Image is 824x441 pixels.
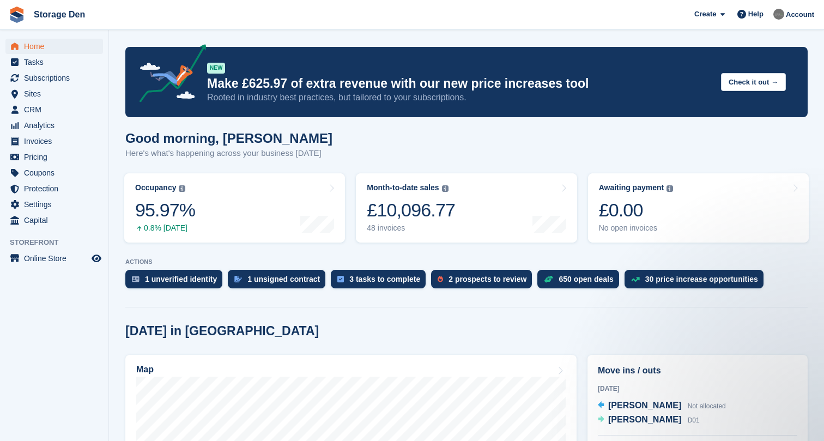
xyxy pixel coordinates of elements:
span: D01 [688,416,700,424]
div: 95.97% [135,199,195,221]
span: [PERSON_NAME] [608,401,681,410]
div: No open invoices [599,223,674,233]
span: Help [748,9,764,20]
span: Protection [24,181,89,196]
a: menu [5,39,103,54]
a: menu [5,213,103,228]
div: 3 tasks to complete [349,275,420,283]
span: Home [24,39,89,54]
img: stora-icon-8386f47178a22dfd0bd8f6a31ec36ba5ce8667c1dd55bd0f319d3a0aa187defe.svg [9,7,25,23]
span: Subscriptions [24,70,89,86]
img: icon-info-grey-7440780725fd019a000dd9b08b2336e03edf1995a4989e88bcd33f0948082b44.svg [442,185,449,192]
div: 650 open deals [559,275,613,283]
a: menu [5,149,103,165]
img: icon-info-grey-7440780725fd019a000dd9b08b2336e03edf1995a4989e88bcd33f0948082b44.svg [667,185,673,192]
span: Not allocated [688,402,726,410]
a: 3 tasks to complete [331,270,431,294]
div: 48 invoices [367,223,455,233]
a: menu [5,70,103,86]
span: Analytics [24,118,89,133]
div: NEW [207,63,225,74]
img: Brian Barbour [773,9,784,20]
h2: Move ins / outs [598,364,797,377]
a: menu [5,197,103,212]
span: Pricing [24,149,89,165]
a: menu [5,118,103,133]
img: price-adjustments-announcement-icon-8257ccfd72463d97f412b2fc003d46551f7dbcb40ab6d574587a9cd5c0d94... [130,44,207,106]
a: menu [5,165,103,180]
span: Storefront [10,237,108,248]
a: 30 price increase opportunities [625,270,769,294]
button: Check it out → [721,73,786,91]
a: Storage Den [29,5,89,23]
p: ACTIONS [125,258,808,265]
a: Month-to-date sales £10,096.77 48 invoices [356,173,577,243]
span: Coupons [24,165,89,180]
div: 2 prospects to review [449,275,526,283]
img: task-75834270c22a3079a89374b754ae025e5fb1db73e45f91037f5363f120a921f8.svg [337,276,344,282]
div: Occupancy [135,183,176,192]
img: icon-info-grey-7440780725fd019a000dd9b08b2336e03edf1995a4989e88bcd33f0948082b44.svg [179,185,185,192]
div: Awaiting payment [599,183,664,192]
span: Account [786,9,814,20]
div: Month-to-date sales [367,183,439,192]
a: menu [5,181,103,196]
p: Make £625.97 of extra revenue with our new price increases tool [207,76,712,92]
div: £10,096.77 [367,199,455,221]
h2: Map [136,365,154,374]
span: Invoices [24,134,89,149]
a: menu [5,86,103,101]
div: 0.8% [DATE] [135,223,195,233]
img: deal-1b604bf984904fb50ccaf53a9ad4b4a5d6e5aea283cecdc64d6e3604feb123c2.svg [544,275,553,283]
div: £0.00 [599,199,674,221]
a: [PERSON_NAME] D01 [598,413,700,427]
div: 1 unsigned contract [247,275,320,283]
span: Settings [24,197,89,212]
div: [DATE] [598,384,797,394]
h1: Good morning, [PERSON_NAME] [125,131,332,146]
span: Online Store [24,251,89,266]
img: verify_identity-adf6edd0f0f0b5bbfe63781bf79b02c33cf7c696d77639b501bdc392416b5a36.svg [132,276,140,282]
span: CRM [24,102,89,117]
a: menu [5,251,103,266]
a: Occupancy 95.97% 0.8% [DATE] [124,173,345,243]
img: contract_signature_icon-13c848040528278c33f63329250d36e43548de30e8caae1d1a13099fd9432cc5.svg [234,276,242,282]
span: Create [694,9,716,20]
a: 1 unsigned contract [228,270,331,294]
a: Preview store [90,252,103,265]
div: 1 unverified identity [145,275,217,283]
a: 650 open deals [537,270,624,294]
a: menu [5,102,103,117]
a: 1 unverified identity [125,270,228,294]
a: [PERSON_NAME] Not allocated [598,399,726,413]
img: prospect-51fa495bee0391a8d652442698ab0144808aea92771e9ea1ae160a38d050c398.svg [438,276,443,282]
p: Rooted in industry best practices, but tailored to your subscriptions. [207,92,712,104]
span: Sites [24,86,89,101]
span: [PERSON_NAME] [608,415,681,424]
span: Capital [24,213,89,228]
a: Awaiting payment £0.00 No open invoices [588,173,809,243]
a: menu [5,55,103,70]
img: price_increase_opportunities-93ffe204e8149a01c8c9dc8f82e8f89637d9d84a8eef4429ea346261dce0b2c0.svg [631,277,640,282]
a: 2 prospects to review [431,270,537,294]
span: Tasks [24,55,89,70]
p: Here's what's happening across your business [DATE] [125,147,332,160]
div: 30 price increase opportunities [645,275,758,283]
h2: [DATE] in [GEOGRAPHIC_DATA] [125,324,319,339]
a: menu [5,134,103,149]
